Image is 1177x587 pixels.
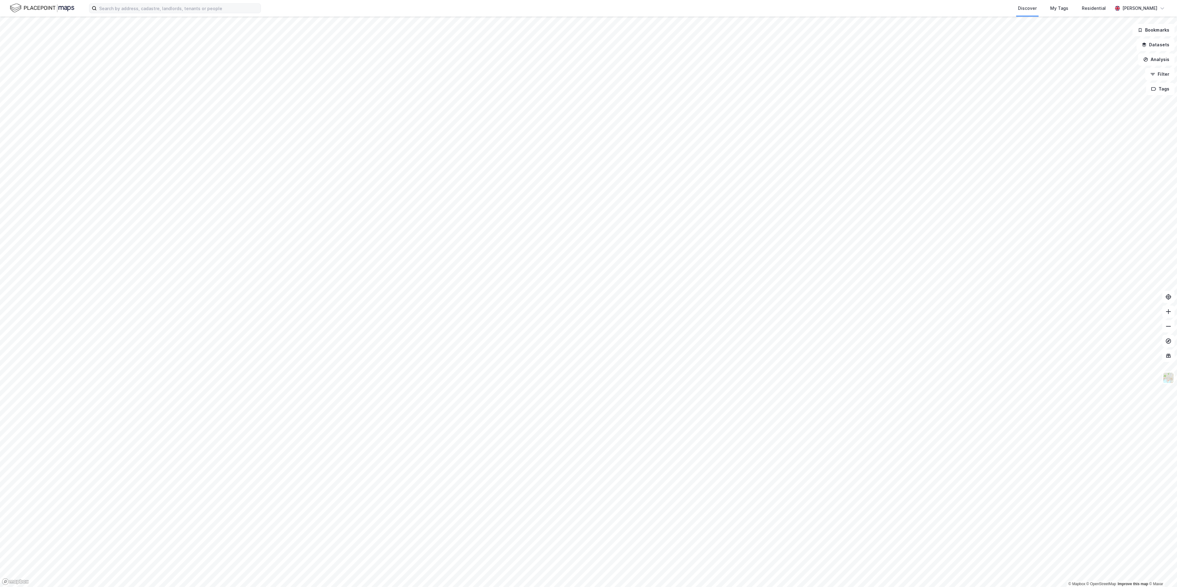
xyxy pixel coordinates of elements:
div: Residential [1082,5,1106,12]
div: [PERSON_NAME] [1122,5,1157,12]
img: logo.f888ab2527a4732fd821a326f86c7f29.svg [10,3,74,13]
iframe: Chat Widget [1146,558,1177,587]
input: Search by address, cadastre, landlords, tenants or people [97,4,261,13]
div: Discover [1018,5,1037,12]
div: My Tags [1050,5,1068,12]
